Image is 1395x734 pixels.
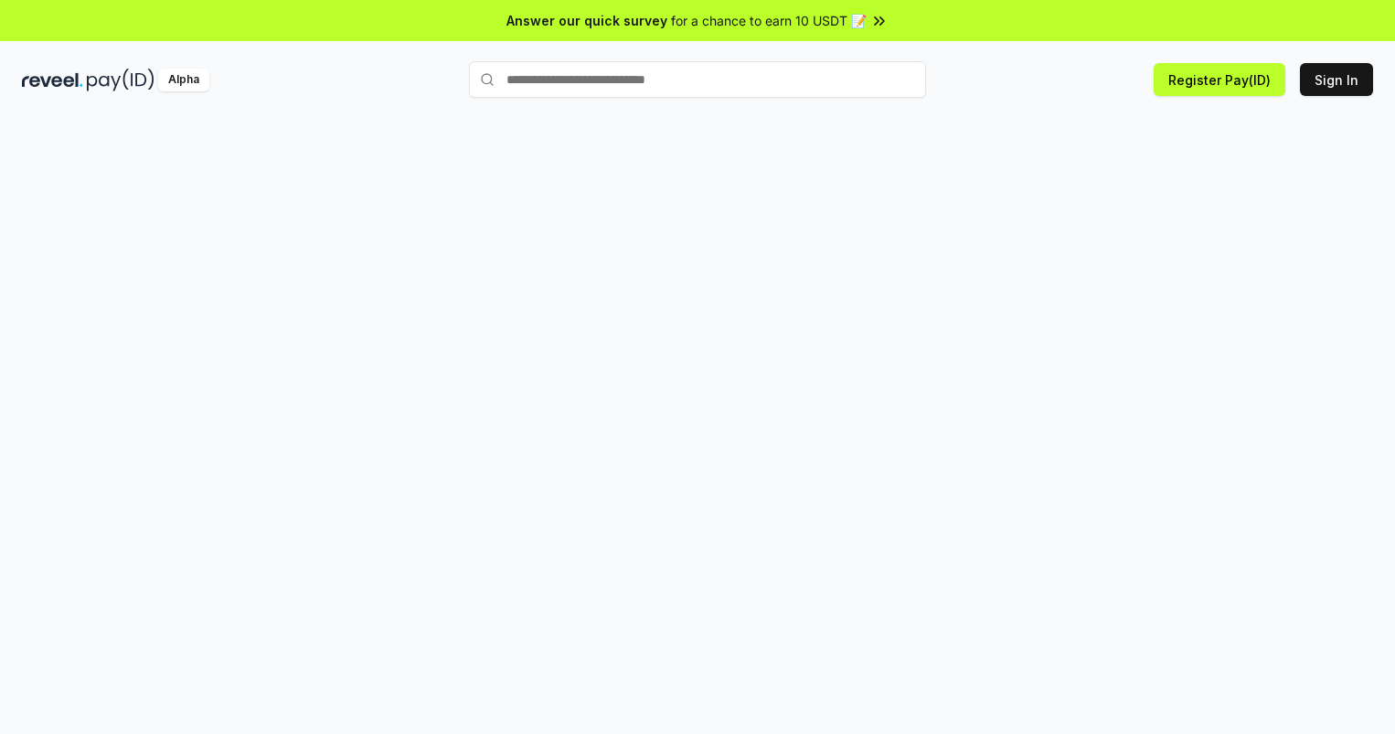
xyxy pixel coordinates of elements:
[1154,63,1285,96] button: Register Pay(ID)
[22,69,83,91] img: reveel_dark
[506,11,667,30] span: Answer our quick survey
[671,11,867,30] span: for a chance to earn 10 USDT 📝
[158,69,209,91] div: Alpha
[87,69,154,91] img: pay_id
[1300,63,1373,96] button: Sign In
